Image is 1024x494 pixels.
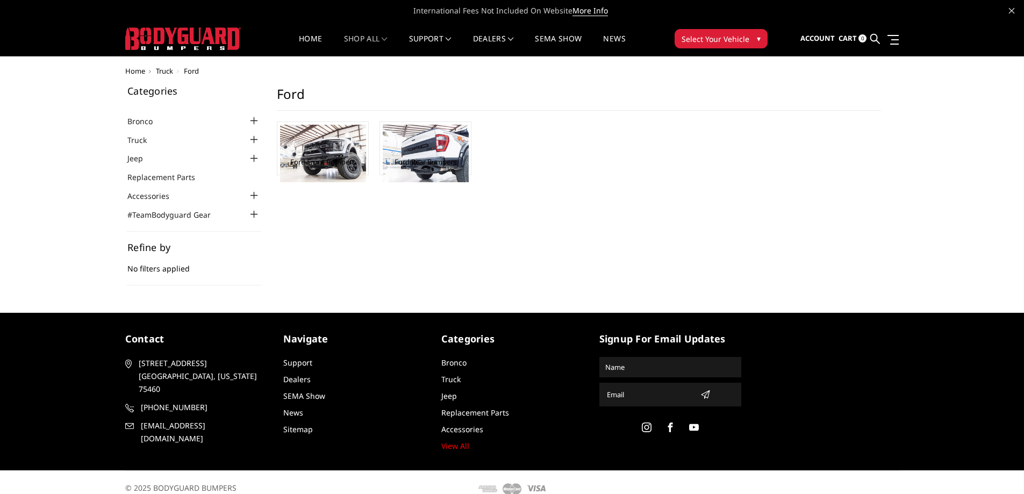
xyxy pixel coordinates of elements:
[535,35,582,56] a: SEMA Show
[127,242,261,285] div: No filters applied
[283,407,303,418] a: News
[299,35,322,56] a: Home
[601,359,740,376] input: Name
[127,86,261,96] h5: Categories
[603,386,696,403] input: Email
[125,483,237,493] span: © 2025 BODYGUARD BUMPERS
[839,33,857,43] span: Cart
[125,419,267,445] a: [EMAIL_ADDRESS][DOMAIN_NAME]
[290,157,355,167] a: Ford Front Bumpers
[441,441,469,451] a: View All
[127,134,160,146] a: Truck
[283,332,425,346] h5: Navigate
[127,209,224,220] a: #TeamBodyguard Gear
[441,424,483,434] a: Accessories
[277,86,881,111] h1: Ford
[603,35,625,56] a: News
[572,5,608,16] a: More Info
[156,66,173,76] a: Truck
[283,424,313,434] a: Sitemap
[125,332,267,346] h5: contact
[839,24,867,53] a: Cart 0
[125,27,241,50] img: BODYGUARD BUMPERS
[283,357,312,368] a: Support
[409,35,452,56] a: Support
[127,116,166,127] a: Bronco
[344,35,388,56] a: shop all
[141,401,266,414] span: [PHONE_NUMBER]
[441,357,467,368] a: Bronco
[599,332,741,346] h5: signup for email updates
[139,357,263,396] span: [STREET_ADDRESS] [GEOGRAPHIC_DATA], [US_STATE] 75460
[125,66,145,76] a: Home
[283,374,311,384] a: Dealers
[127,171,209,183] a: Replacement Parts
[757,33,761,44] span: ▾
[675,29,768,48] button: Select Your Vehicle
[858,34,867,42] span: 0
[441,332,583,346] h5: Categories
[800,33,835,43] span: Account
[682,33,749,45] span: Select Your Vehicle
[800,24,835,53] a: Account
[127,242,261,252] h5: Refine by
[441,407,509,418] a: Replacement Parts
[395,157,456,167] a: Ford Rear Bumpers
[184,66,199,76] span: Ford
[141,419,266,445] span: [EMAIL_ADDRESS][DOMAIN_NAME]
[283,391,325,401] a: SEMA Show
[127,153,156,164] a: Jeep
[441,374,461,384] a: Truck
[473,35,514,56] a: Dealers
[441,391,457,401] a: Jeep
[127,190,183,202] a: Accessories
[125,401,267,414] a: [PHONE_NUMBER]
